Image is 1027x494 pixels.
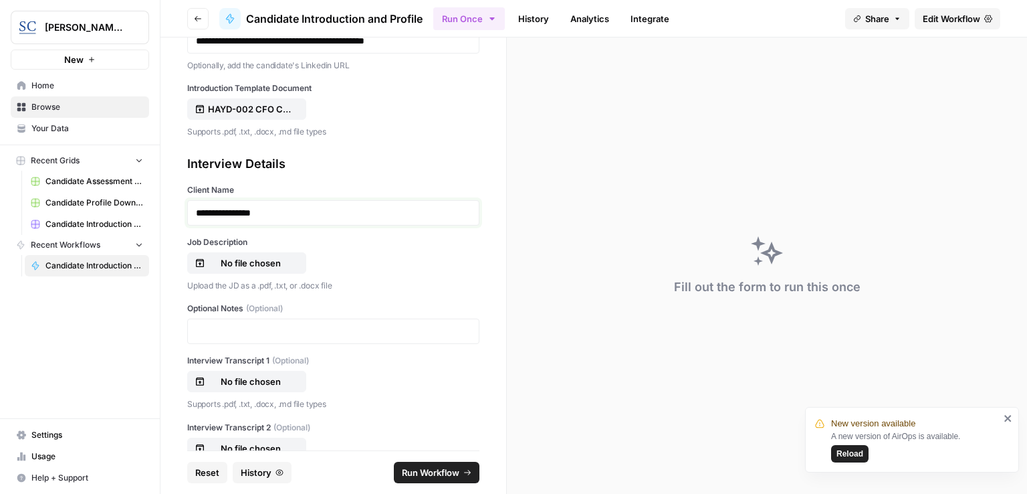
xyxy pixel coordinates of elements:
[187,355,479,367] label: Interview Transcript 1
[25,171,149,192] a: Candidate Assessment Download Sheet
[208,442,294,455] p: No file chosen
[831,430,1000,463] div: A new version of AirOps is available.
[187,422,479,434] label: Interview Transcript 2
[187,125,479,139] p: Supports .pdf, .txt, .docx, .md file types
[31,429,143,441] span: Settings
[31,472,143,484] span: Help + Support
[187,59,479,72] p: Optionally, add the candidate's Linkedin URL
[11,118,149,139] a: Your Data
[831,445,869,463] button: Reload
[31,155,80,167] span: Recent Grids
[562,8,617,29] a: Analytics
[246,303,283,315] span: (Optional)
[11,75,149,96] a: Home
[195,466,219,479] span: Reset
[187,398,479,411] p: Supports .pdf, .txt, .docx, .md file types
[233,462,292,483] button: History
[674,278,861,297] div: Fill out the form to run this once
[915,8,1000,29] a: Edit Workflow
[831,417,915,430] span: New version available
[187,98,306,120] button: HAYD-002 CFO Candidate Introduction Template.docx
[219,8,423,29] a: Candidate Introduction and Profile
[187,236,479,248] label: Job Description
[31,101,143,113] span: Browse
[187,462,227,483] button: Reset
[187,82,479,94] label: Introduction Template Document
[845,8,909,29] button: Share
[187,155,479,173] div: Interview Details
[208,256,294,270] p: No file chosen
[11,235,149,255] button: Recent Workflows
[241,466,271,479] span: History
[187,279,479,293] p: Upload the JD as a .pdf, .txt, or .docx file
[187,252,306,274] button: No file chosen
[1004,413,1013,424] button: close
[11,424,149,446] a: Settings
[187,303,479,315] label: Optional Notes
[273,422,310,434] span: (Optional)
[45,21,126,34] span: [PERSON_NAME] [GEOGRAPHIC_DATA]
[31,450,143,463] span: Usage
[187,371,306,392] button: No file chosen
[31,80,143,92] span: Home
[31,239,100,251] span: Recent Workflows
[510,8,557,29] a: History
[836,448,863,460] span: Reload
[45,197,143,209] span: Candidate Profile Download Sheet
[187,438,306,459] button: No file chosen
[45,218,143,230] span: Candidate Introduction Download Sheet
[64,53,84,66] span: New
[923,12,980,25] span: Edit Workflow
[433,7,505,30] button: Run Once
[11,50,149,70] button: New
[187,184,479,196] label: Client Name
[45,175,143,187] span: Candidate Assessment Download Sheet
[15,15,39,39] img: Stanton Chase Nashville Logo
[11,96,149,118] a: Browse
[622,8,677,29] a: Integrate
[25,214,149,235] a: Candidate Introduction Download Sheet
[25,192,149,214] a: Candidate Profile Download Sheet
[11,151,149,171] button: Recent Grids
[272,355,309,367] span: (Optional)
[402,466,459,479] span: Run Workflow
[11,11,149,44] button: Workspace: Stanton Chase Nashville
[31,122,143,135] span: Your Data
[45,260,143,272] span: Candidate Introduction and Profile
[208,375,294,388] p: No file chosen
[865,12,889,25] span: Share
[208,102,294,116] p: HAYD-002 CFO Candidate Introduction Template.docx
[246,11,423,27] span: Candidate Introduction and Profile
[11,467,149,489] button: Help + Support
[11,446,149,467] a: Usage
[25,255,149,276] a: Candidate Introduction and Profile
[394,462,479,483] button: Run Workflow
